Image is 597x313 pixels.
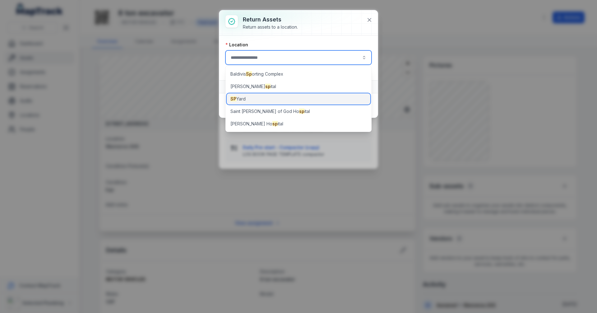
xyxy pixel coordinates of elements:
span: [PERSON_NAME] ital [230,83,276,90]
div: Return assets to a location. [243,24,298,30]
label: Location [225,42,248,48]
span: SP [230,96,236,101]
span: sp [265,84,271,89]
span: Yard [230,96,246,102]
span: sp [272,121,278,126]
span: Saint [PERSON_NAME] of God Ho ital [230,108,310,114]
button: Assets1 [219,81,378,93]
span: sp [299,109,304,114]
span: [PERSON_NAME] Ho ital [230,121,283,127]
span: Baldivis orting Complex [230,71,283,77]
h3: Return assets [243,15,298,24]
span: Sp [246,71,252,77]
